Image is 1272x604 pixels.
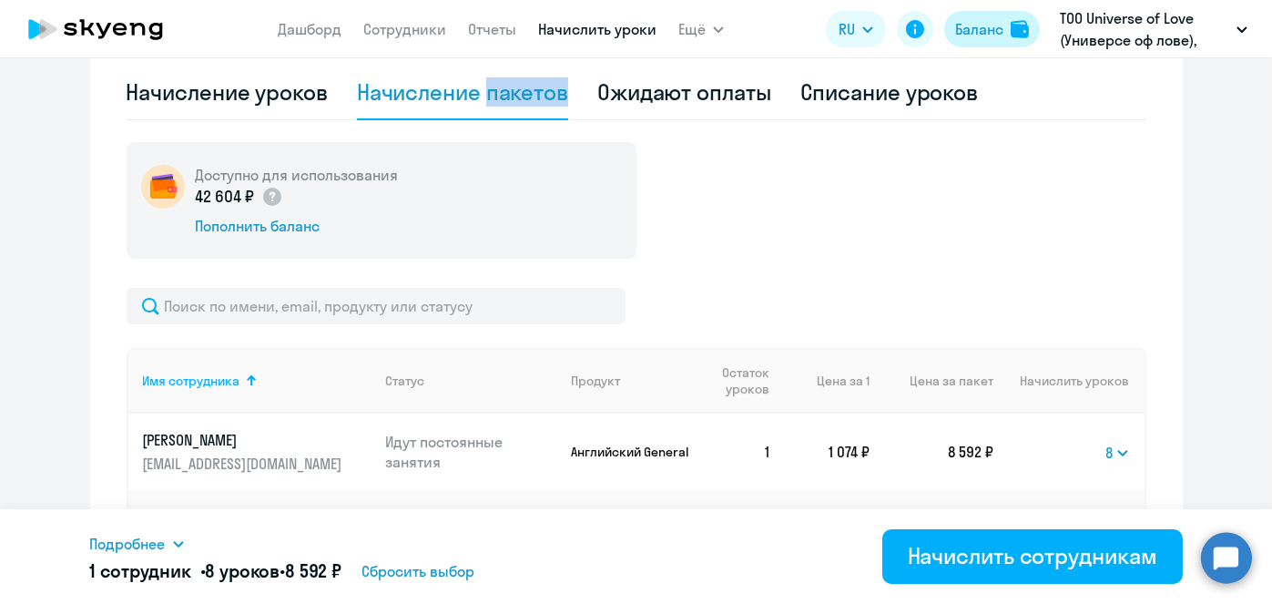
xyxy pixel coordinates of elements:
div: Списание уроков [800,77,979,107]
td: 2 [694,490,787,567]
p: Идут постоянные занятия [385,432,556,472]
span: RU [839,18,855,40]
a: Начислить уроки [538,20,656,38]
div: Продукт [571,373,694,389]
p: Идут постоянные занятия [385,508,556,548]
p: Английский General [571,444,694,460]
input: Поиск по имени, email, продукту или статусу [127,288,626,324]
span: Ещё [678,18,706,40]
button: Балансbalance [944,11,1040,47]
img: wallet-circle.png [141,165,185,209]
span: 8 592 ₽ [285,559,341,582]
div: Пополнить баланс [196,216,399,236]
span: Остаток уроков [708,364,770,397]
a: Дашборд [278,20,341,38]
p: [PERSON_NAME] [143,430,347,450]
div: Статус [385,373,424,389]
img: balance [1011,20,1029,38]
div: Начисление пакетов [357,77,568,107]
div: Начислить сотрудникам [908,541,1157,570]
button: RU [826,11,886,47]
button: ТОО Universe of Love (Универсе оф лове), Предоплата [1051,7,1257,51]
div: Баланс [955,18,1003,40]
h5: Доступно для использования [196,165,399,185]
div: Начисление уроков [127,77,328,107]
a: Отчеты [468,20,516,38]
button: Ещё [678,11,724,47]
h5: 1 сотрудник • • [90,558,342,584]
td: 8 592 ₽ [870,414,993,490]
th: Цена за пакет [870,348,993,414]
div: Имя сотрудника [143,373,371,389]
p: [PERSON_NAME] [143,507,347,527]
span: Сбросить выбор [361,560,474,582]
a: Сотрудники [363,20,446,38]
div: Остаток уроков [708,364,787,397]
a: [PERSON_NAME][EMAIL_ADDRESS][DOMAIN_NAME] [143,430,371,474]
div: Продукт [571,373,620,389]
span: Подробнее [90,533,166,555]
span: 8 уроков [205,559,280,582]
div: Статус [385,373,556,389]
p: [EMAIL_ADDRESS][DOMAIN_NAME] [143,454,347,474]
td: 1 [694,414,787,490]
th: Начислить уроков [993,348,1144,414]
p: 42 604 ₽ [196,185,284,209]
p: ТОО Universe of Love (Универсе оф лове), Предоплата [1060,7,1229,51]
button: Начислить сотрудникам [882,529,1183,584]
th: Цена за 1 [786,348,870,414]
td: 1 074 ₽ [786,414,870,490]
div: Ожидают оплаты [597,77,771,107]
div: Имя сотрудника [143,373,240,389]
a: [PERSON_NAME][EMAIL_ADDRESS][DOMAIN_NAME] [143,507,371,550]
